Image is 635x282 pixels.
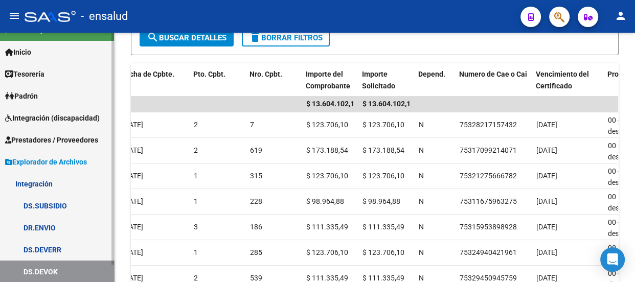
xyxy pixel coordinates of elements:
span: Vencimiento del Certificado [536,70,589,90]
span: 7 [250,121,254,129]
span: [DATE] [536,172,557,180]
span: 75324940421961 [460,248,517,256]
span: Nro. Cpbt. [250,70,282,78]
span: 285 [250,248,262,256]
span: $ 111.335,49 [362,223,404,231]
datatable-header-cell: Pto. Cpbt. [189,63,245,97]
span: $ 123.706,10 [362,172,404,180]
span: $ 123.706,10 [362,121,404,129]
span: 75329450945759 [460,274,517,282]
span: - ensalud [81,5,128,28]
span: $ 98.964,88 [306,197,344,205]
span: 2 [194,274,198,282]
span: 1 [194,197,198,205]
span: 2 [194,146,198,154]
span: [DATE] [122,121,143,129]
span: N [419,121,424,129]
datatable-header-cell: Depend. [414,63,455,97]
span: N [419,274,424,282]
span: 2 [194,121,198,129]
span: Importe Solicitado [362,70,395,90]
datatable-header-cell: Vencimiento del Certificado [532,63,603,97]
span: 1 [194,248,198,256]
span: 539 [250,274,262,282]
span: N [419,197,424,205]
span: [DATE] [122,197,143,205]
span: $ 123.706,10 [362,248,404,256]
span: $ 98.964,88 [362,197,400,205]
div: Open Intercom Messenger [600,247,625,272]
span: Borrar Filtros [249,33,323,42]
span: 3 [194,223,198,231]
span: [DATE] [536,146,557,154]
span: $ 13.604.102,15 [362,100,415,108]
mat-icon: delete [249,31,261,43]
span: Pto. Cpbt. [193,70,225,78]
mat-icon: person [615,10,627,22]
span: 75315953898928 [460,223,517,231]
span: N [419,146,424,154]
mat-icon: menu [8,10,20,22]
span: 228 [250,197,262,205]
span: [DATE] [536,121,557,129]
span: $ 173.188,54 [306,146,348,154]
button: Borrar Filtros [242,29,330,46]
span: 75321275666782 [460,172,517,180]
datatable-header-cell: Fecha de Cpbte. [118,63,189,97]
span: [DATE] [122,146,143,154]
span: Depend. [418,70,445,78]
span: [DATE] [536,274,557,282]
span: 315 [250,172,262,180]
span: Buscar Detalles [147,33,226,42]
span: [DATE] [122,248,143,256]
span: Tesorería [5,68,44,80]
span: Fecha de Cpbte. [122,70,174,78]
span: Prestadores / Proveedores [5,134,98,146]
span: [DATE] [536,223,557,231]
button: Buscar Detalles [140,29,234,46]
span: $ 123.706,10 [306,172,348,180]
span: [DATE] [536,248,557,256]
span: N [419,223,424,231]
span: 186 [250,223,262,231]
span: 75311675963275 [460,197,517,205]
datatable-header-cell: Importe del Comprobante [302,63,358,97]
span: N [419,172,424,180]
span: [DATE] [536,197,557,205]
span: Integración (discapacidad) [5,112,100,124]
span: 75328217157432 [460,121,517,129]
span: [DATE] [122,274,143,282]
span: Padrón [5,90,38,102]
span: Numero de Cae o Cai [459,70,527,78]
span: $ 123.706,10 [306,121,348,129]
span: $ 123.706,10 [306,248,348,256]
span: 1 [194,172,198,180]
span: $ 111.335,49 [306,223,348,231]
mat-icon: search [147,31,159,43]
span: N [419,248,424,256]
span: 75317099214071 [460,146,517,154]
datatable-header-cell: Numero de Cae o Cai [455,63,532,97]
span: $ 173.188,54 [362,146,404,154]
span: $ 111.335,49 [306,274,348,282]
span: Importe del Comprobante [306,70,350,90]
span: $ 111.335,49 [362,274,404,282]
span: $ 13.604.102,15 [306,100,358,108]
span: 619 [250,146,262,154]
span: [DATE] [122,172,143,180]
span: Explorador de Archivos [5,156,87,168]
datatable-header-cell: Importe Solicitado [358,63,414,97]
span: Inicio [5,46,31,58]
datatable-header-cell: Nro. Cpbt. [245,63,302,97]
span: [DATE] [122,223,143,231]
